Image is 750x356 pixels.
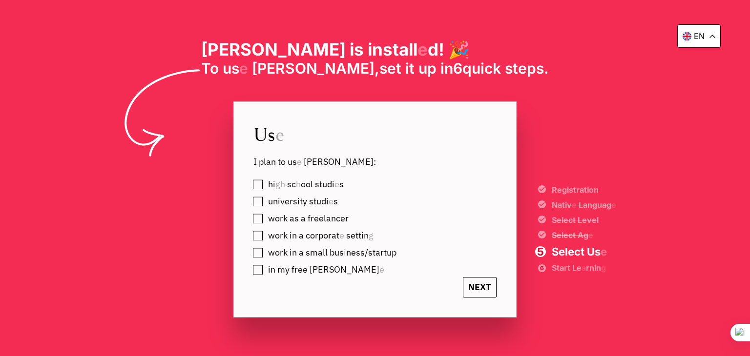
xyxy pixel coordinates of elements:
readpronunciation-word: Select [552,230,576,240]
readpronunciation-span: e [611,200,616,210]
readpronunciation-word: up [418,59,437,77]
readpronunciation-span: Nativ [552,200,572,210]
readpronunciation-span: s [339,178,344,190]
readpronunciation-span: : [374,156,376,167]
readpronunciation-span: rnin [586,263,601,273]
readpronunciation-word: I [253,156,257,167]
readpronunciation-span: g [601,263,606,273]
readpronunciation-span: Ag [578,230,588,240]
readpronunciation-word: freelancer [308,213,349,224]
readpronunciation-word: small [306,247,328,258]
readpronunciation-span: gh [275,178,285,190]
readpronunciation-span: Us [253,122,275,145]
readpronunciation-span: e [572,200,577,210]
readpronunciation-span: . [544,59,549,77]
readpronunciation-span: g [369,230,374,241]
readpronunciation-span: 6 [453,59,462,77]
readpronunciation-word: set [379,59,401,77]
readpronunciation-span: / [365,247,368,258]
readpronunciation-word: a [299,247,304,258]
readpronunciation-span: s [333,196,338,207]
readpronunciation-span: e [588,230,593,240]
readpronunciation-word: To [201,59,219,77]
readpronunciation-span: install [368,39,417,59]
readpronunciation-span: ! 🎉 [438,39,470,59]
readpronunciation-span: ness [346,247,365,258]
readpronunciation-word: free [292,264,308,275]
readpronunciation-span: e [329,196,333,207]
readpronunciation-span: settin [346,230,369,241]
readpronunciation-span: us [223,59,239,77]
readpronunciation-word: a [301,213,306,224]
readpronunciation-word: in [290,247,297,258]
readpronunciation-word: en [694,31,705,41]
readpronunciation-span: e [297,156,302,167]
readpronunciation-word: it [405,59,415,77]
readpronunciation-span: e [601,245,607,258]
readpronunciation-span: h [296,178,301,190]
readpronunciation-span: Us [587,245,601,258]
readpronunciation-word: [PERSON_NAME] [304,156,374,167]
readpronunciation-span: Le [572,263,582,273]
readpronunciation-span: corporat [306,230,339,241]
readpronunciation-span: bus [330,247,344,258]
readpronunciation-word: [PERSON_NAME] [252,59,375,77]
readpronunciation-word: in [290,230,297,241]
readpronunciation-span: ool [301,178,313,190]
readpronunciation-span: hi [268,178,275,190]
readpronunciation-span: e [239,59,248,77]
readpronunciation-word: university [268,196,307,207]
readpronunciation-span: d [428,39,438,59]
readpronunciation-word: [PERSON_NAME] [201,39,346,59]
readpronunciation-word: Registration [552,185,599,195]
readpronunciation-word: in [268,264,275,275]
readpronunciation-word: NEXT [468,281,491,293]
readpronunciation-word: plan [259,156,276,167]
readpronunciation-word: is [350,39,364,59]
readpronunciation-span: e [275,122,284,145]
readpronunciation-word: Select [552,215,576,225]
readpronunciation-word: steps [505,59,544,77]
readpronunciation-word: as [290,213,299,224]
readpronunciation-span: e [334,178,339,190]
readpronunciation-word: Level [578,215,599,225]
readpronunciation-word: to [278,156,286,167]
readpronunciation-span: Languag [579,200,611,210]
readpronunciation-word: quick [462,59,501,77]
readpronunciation-span: sc [287,178,296,190]
readpronunciation-word: startup [368,247,396,258]
readpronunciation-word: work [268,213,288,224]
readpronunciation-word: Start [552,263,570,273]
readpronunciation-span: a [582,263,586,273]
readpronunciation-word: a [299,230,304,241]
readpronunciation-span: i [344,247,346,258]
readpronunciation-span: studi [315,178,334,190]
readpronunciation-span: e [339,230,344,241]
readpronunciation-word: my [277,264,290,275]
readpronunciation-span: e [417,39,428,59]
readpronunciation-span: [PERSON_NAME] [310,264,379,275]
readpronunciation-span: , [375,59,379,77]
readpronunciation-span: studi [309,196,329,207]
readpronunciation-span: e [379,264,384,275]
readpronunciation-word: work [268,230,288,241]
readpronunciation-word: work [268,247,288,258]
readpronunciation-span: us [288,156,297,167]
readpronunciation-word: in [440,59,453,77]
readpronunciation-word: Select [552,245,584,258]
